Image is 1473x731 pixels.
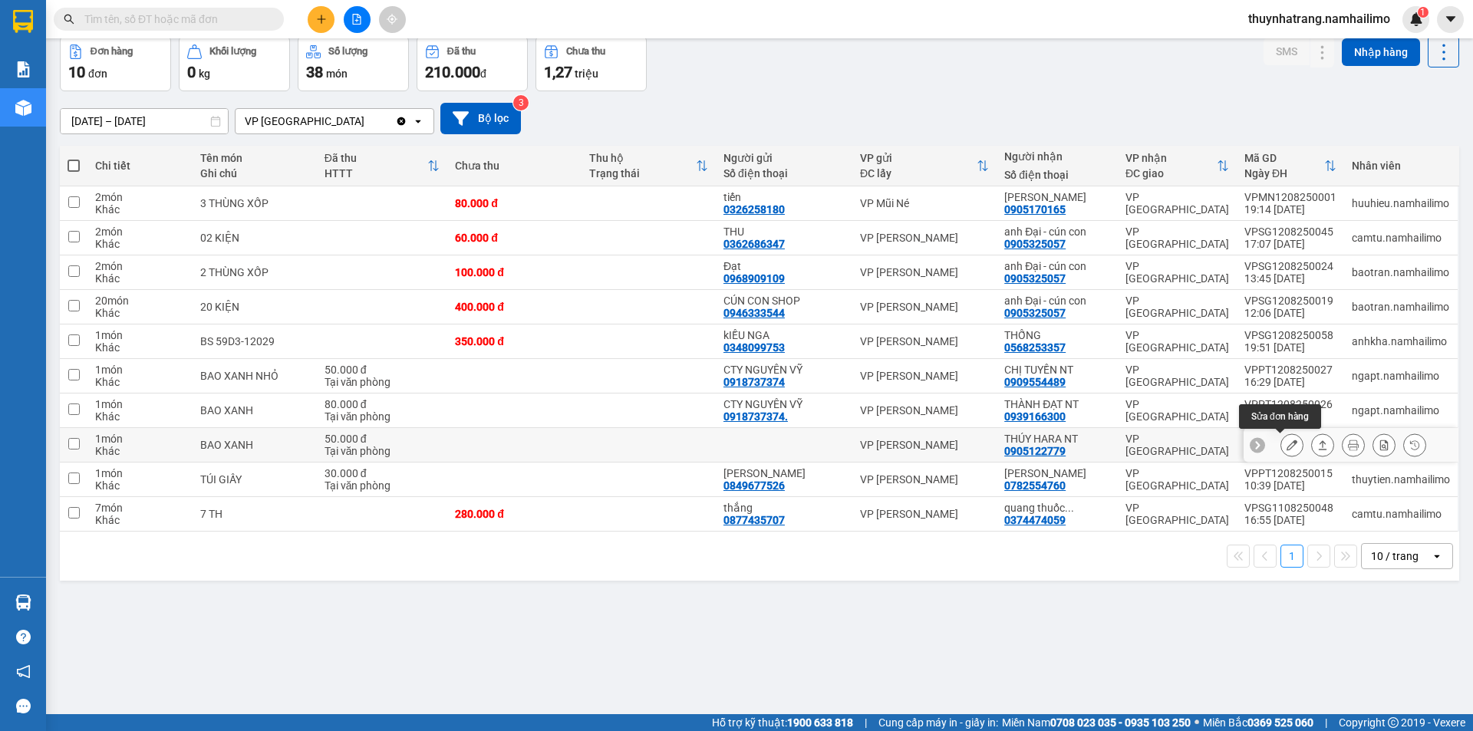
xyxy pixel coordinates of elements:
div: 1 món [95,364,185,376]
div: THÀNH ĐẠT NT [1004,398,1110,410]
th: Toggle SortBy [852,146,997,186]
div: 7 món [95,502,185,514]
button: Nhập hàng [1342,38,1420,66]
span: 10 [68,63,85,81]
div: 20 món [95,295,185,307]
div: 0939166300 [1004,410,1066,423]
span: plus [316,14,327,25]
div: BAO XANH [200,439,309,451]
div: 16:29 [DATE] [1244,376,1336,388]
div: VP [GEOGRAPHIC_DATA] [1125,398,1229,423]
div: baotran.namhailimo [1352,266,1450,278]
img: icon-new-feature [1409,12,1423,26]
sup: 3 [513,95,529,110]
div: Ghi chú [200,167,309,179]
button: file-add [344,6,371,33]
span: message [16,699,31,713]
div: 0905325057 [1004,307,1066,319]
div: anh Đại - cún con [1004,260,1110,272]
div: CÚN CON SHOP [723,295,845,307]
div: BS 59D3-12029 [200,335,309,347]
span: thuynhatrang.namhailimo [1236,9,1402,28]
div: VP [PERSON_NAME] [860,301,989,313]
button: aim [379,6,406,33]
div: 13:45 [DATE] [1244,272,1336,285]
input: Selected VP Nha Trang. [366,114,367,129]
div: 3 THÙNG XỐP [200,197,309,209]
th: Toggle SortBy [1237,146,1344,186]
div: VP [GEOGRAPHIC_DATA] [1125,364,1229,388]
span: ... [1065,502,1074,514]
button: Đã thu210.000đ [417,36,528,91]
div: Chưa thu [455,160,574,172]
div: Tại văn phòng [325,479,440,492]
img: solution-icon [15,61,31,77]
button: SMS [1264,38,1310,65]
button: Bộ lọc [440,103,521,134]
div: ngapt.namhailimo [1352,404,1450,417]
div: VP [GEOGRAPHIC_DATA] [1125,329,1229,354]
span: kg [199,68,210,80]
div: 0348099753 [723,341,785,354]
div: Trạng thái [589,167,696,179]
div: 0782554760 [1004,479,1066,492]
div: BAO XANH NHỎ [200,370,309,382]
div: 50.000 đ [325,433,440,445]
div: baotran.namhailimo [1352,301,1450,313]
span: 38 [306,63,323,81]
div: tiến [723,191,845,203]
div: Người gửi [723,152,845,164]
div: camtu.namhailimo [1352,508,1450,520]
div: anh Đại - cún con [1004,226,1110,238]
div: anhkha.namhailimo [1352,335,1450,347]
div: Khác [95,445,185,457]
div: Đã thu [325,152,427,164]
img: warehouse-icon [15,100,31,116]
div: 0905170165 [1004,203,1066,216]
div: HTTT [325,167,427,179]
div: VPSG1208250058 [1244,329,1336,341]
div: Sửa đơn hàng [1239,404,1321,429]
button: Đơn hàng10đơn [60,36,171,91]
div: 100.000 đ [455,266,574,278]
div: 0905325057 [1004,238,1066,250]
div: ĐC giao [1125,167,1217,179]
div: kIỀU NGA [723,329,845,341]
span: đơn [88,68,107,80]
span: triệu [575,68,598,80]
div: Tại văn phòng [325,376,440,388]
div: Đơn hàng [91,46,133,57]
div: quang thuốc 0708001532 [1004,502,1110,514]
div: 0877435707 [723,514,785,526]
div: Khác [95,272,185,285]
div: VP [GEOGRAPHIC_DATA] [245,114,364,129]
div: 7 TH [200,508,309,520]
svg: Clear value [395,115,407,127]
div: CTY NGUYÊN VỸ [723,364,845,376]
div: 1 món [95,467,185,479]
div: 280.000 đ [455,508,574,520]
div: ngapt.namhailimo [1352,370,1450,382]
div: 0905122779 [1004,445,1066,457]
div: Ngày ĐH [1244,167,1324,179]
div: 10:39 [DATE] [1244,479,1336,492]
div: VP [PERSON_NAME] [860,232,989,244]
div: Mã GD [1244,152,1324,164]
div: 16:55 [DATE] [1244,514,1336,526]
span: question-circle [16,630,31,644]
div: VPMN1208250001 [1244,191,1336,203]
div: 0918737374. [723,410,788,423]
div: 0374474059 [1004,514,1066,526]
div: CHỊ TUYỀN NT [1004,364,1110,376]
div: Khác [95,410,185,423]
div: thắng [723,502,845,514]
div: 1 món [95,329,185,341]
button: Khối lượng0kg [179,36,290,91]
div: VPPT1208250027 [1244,364,1336,376]
span: món [326,68,348,80]
div: Khác [95,307,185,319]
div: VP [PERSON_NAME] [860,266,989,278]
span: copyright [1388,717,1399,728]
div: VP [GEOGRAPHIC_DATA] [1125,433,1229,457]
div: 0326258180 [723,203,785,216]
